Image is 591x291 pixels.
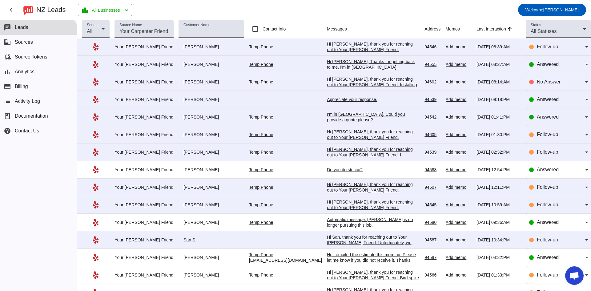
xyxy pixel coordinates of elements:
div: 94580 [424,220,440,225]
div: Hi, I emailed the estimate this morning. Please let me know if you did not receive it. Thanks! [327,252,419,263]
div: Your [PERSON_NAME] Friend [115,79,174,85]
a: Temp Phone [249,185,273,190]
div: [DATE] 10:34:PM [476,237,521,243]
mat-icon: chevron_left [7,6,15,14]
span: [PERSON_NAME] [525,6,579,14]
div: [DATE] 08:14:AM [476,79,521,85]
span: Leads [15,25,28,30]
div: [PERSON_NAME] [179,62,244,67]
mat-icon: location_city [81,6,89,14]
a: Temp Phone [249,132,273,137]
div: [PERSON_NAME] [179,114,244,120]
div: Add memo [446,167,472,172]
span: Activity Log [15,99,40,104]
div: Add memo [446,132,472,137]
mat-icon: Yelp [92,43,99,51]
div: [DATE] 12:11:PM [476,184,521,190]
mat-label: Source Name [119,23,142,27]
mat-icon: Yelp [92,201,99,208]
div: 94545 [424,202,440,208]
mat-icon: Yelp [92,271,99,279]
div: Your [PERSON_NAME] Friend [115,44,174,50]
mat-icon: Yelp [92,61,99,68]
div: [DATE] 02:32:PM [476,149,521,155]
div: Hi [PERSON_NAME], thank you for reaching out to Your [PERSON_NAME] Friend. Unfortunately, we spec... [327,182,419,215]
mat-icon: Yelp [92,148,99,156]
div: 94546 [424,44,440,50]
div: [DATE] 01:41:PM [476,114,521,120]
div: [PERSON_NAME] [179,220,244,225]
div: I'm in [GEOGRAPHIC_DATA]. Could you provide a quote please? [327,111,419,123]
span: Follow-up [537,202,558,207]
div: [PERSON_NAME] [179,184,244,190]
a: Temp Phone [249,79,273,84]
mat-icon: Yelp [92,96,99,103]
span: Contact Us [15,128,39,134]
mat-icon: chat [4,24,11,31]
mat-icon: Yelp [92,113,99,121]
a: Temp Phone [249,62,273,67]
input: Your Carpenter Friend [119,28,169,35]
a: Temp Phone [249,150,273,155]
a: Temp Phone [249,202,273,207]
div: Your [PERSON_NAME] Friend [115,149,174,155]
div: Your [PERSON_NAME] Friend [115,237,174,243]
div: Hi [PERSON_NAME], Thanks for getting back to me. I'm in [GEOGRAPHIC_DATA] ([STREET_ADDRESS]) [327,59,419,75]
span: No Answer [537,79,561,84]
div: Hi [PERSON_NAME], thank you for reaching out to Your [PERSON_NAME] Friend. Unfortunately, interio... [327,199,419,227]
mat-icon: cloud_sync [4,53,11,61]
th: Address [424,20,445,38]
div: [PERSON_NAME] [179,167,244,172]
div: [PERSON_NAME] [179,44,244,50]
div: Your [PERSON_NAME] Friend [115,167,174,172]
span: Answered [537,62,559,67]
div: [DATE] 01:30:PM [476,132,521,137]
div: 94555 [424,62,440,67]
div: 94605 [424,132,440,137]
div: Your [PERSON_NAME] Friend [115,220,174,225]
th: Messages [327,20,424,38]
div: [PERSON_NAME] [179,97,244,102]
label: Contact Info [261,26,286,32]
div: Add memo [446,255,472,260]
div: Add memo [446,184,472,190]
div: Hi [PERSON_NAME], thank you for reaching out to Your [PERSON_NAME] Friend. Installing a 3ft outdo... [327,76,419,104]
span: All Statuses [531,29,557,34]
mat-icon: Yelp [92,131,99,138]
span: Follow-up [537,237,558,242]
div: Add memo [446,62,472,67]
div: Your [PERSON_NAME] Friend [115,62,174,67]
span: Answered [537,220,559,225]
div: [DATE] 10:59:AM [476,202,521,208]
a: Temp Phone [249,167,273,172]
span: Answered [537,97,559,102]
div: 94588 [424,167,440,172]
div: Add memo [446,44,472,50]
div: Add memo [446,149,472,155]
mat-icon: help [4,127,11,135]
div: Do you do stucco? [327,167,419,172]
span: Follow-up [537,132,558,137]
div: [PERSON_NAME] [179,149,244,155]
div: Hi [PERSON_NAME], thank you for reaching out to Your [PERSON_NAME] Friend. Unfortunately, we don'... [327,129,419,157]
mat-label: Customer Name [183,23,210,27]
div: [DATE] 09:18:PM [476,97,521,102]
span: Documentation [15,113,48,119]
div: Your [PERSON_NAME] Friend [115,132,174,137]
span: Sources [15,39,33,45]
div: Add memo [446,79,472,85]
mat-icon: chevron_left [123,6,130,14]
span: Source Tokens [15,54,47,60]
div: 94539 [424,97,440,102]
a: Open chat [565,266,584,285]
div: 94587 [424,237,440,243]
mat-label: Source [87,23,98,27]
div: [DATE] 12:54:PM [476,167,521,172]
span: Follow-up [537,184,558,190]
a: Temp Phone [249,115,273,119]
div: [PERSON_NAME] [179,255,244,260]
th: Memos [446,20,476,38]
div: [DATE] 08:39:AM [476,44,521,50]
div: 94542 [424,114,440,120]
div: Add memo [446,97,472,102]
